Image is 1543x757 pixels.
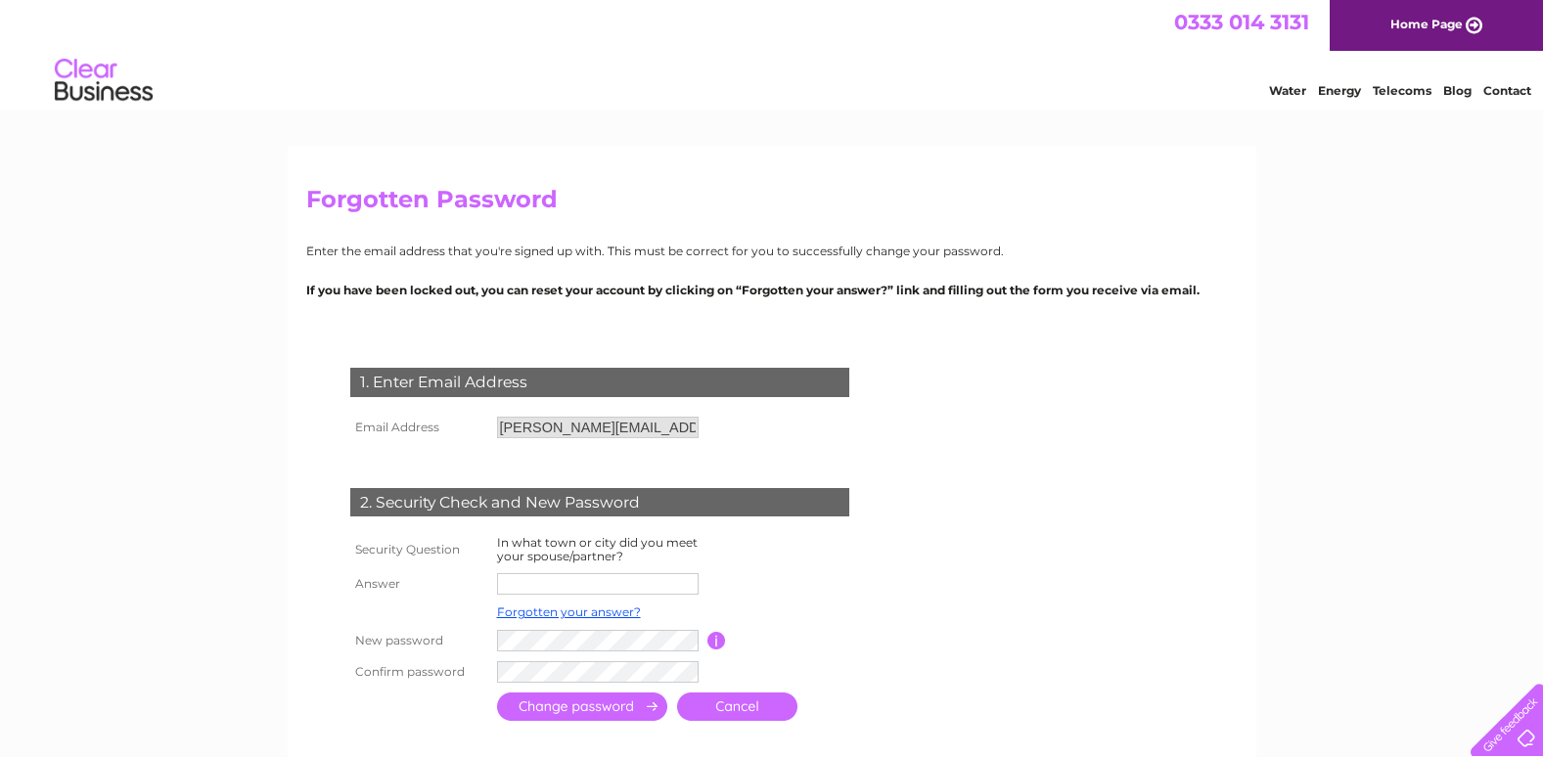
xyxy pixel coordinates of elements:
[345,412,492,443] th: Email Address
[1373,83,1431,98] a: Telecoms
[350,488,849,517] div: 2. Security Check and New Password
[306,242,1238,260] p: Enter the email address that you're signed up with. This must be correct for you to successfully ...
[677,692,797,721] a: Cancel
[1443,83,1472,98] a: Blog
[306,186,1238,223] h2: Forgotten Password
[497,692,667,721] input: Submit
[1318,83,1361,98] a: Energy
[345,568,492,600] th: Answer
[1174,10,1309,34] a: 0333 014 3131
[1483,83,1531,98] a: Contact
[707,632,726,649] input: Information
[497,535,698,563] label: In what town or city did you meet your spouse/partner?
[306,281,1238,299] p: If you have been locked out, you can reset your account by clicking on “Forgotten your answer?” l...
[345,656,492,688] th: Confirm password
[310,11,1235,95] div: Clear Business is a trading name of Verastar Limited (registered in [GEOGRAPHIC_DATA] No. 3667643...
[1269,83,1306,98] a: Water
[54,51,154,111] img: logo.png
[345,531,492,568] th: Security Question
[497,604,641,619] a: Forgotten your answer?
[345,625,492,656] th: New password
[350,368,849,397] div: 1. Enter Email Address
